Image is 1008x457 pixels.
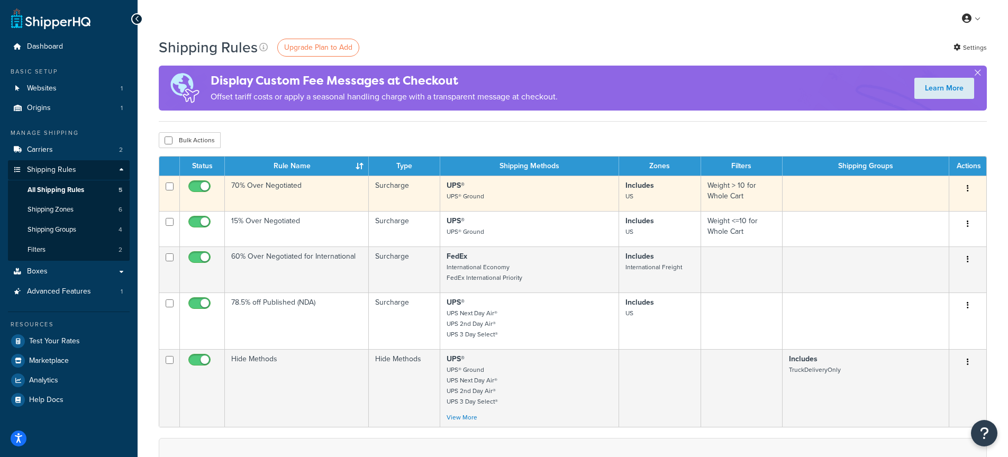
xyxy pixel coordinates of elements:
[440,157,619,176] th: Shipping Methods
[11,8,90,29] a: ShipperHQ Home
[619,157,701,176] th: Zones
[27,166,76,175] span: Shipping Rules
[625,191,633,201] small: US
[8,140,130,160] li: Carriers
[28,225,76,234] span: Shipping Groups
[8,200,130,220] li: Shipping Zones
[701,211,783,246] td: Weight <=10 for Whole Cart
[225,157,369,176] th: Rule Name : activate to sort column ascending
[8,240,130,260] li: Filters
[225,293,369,349] td: 78.5% off Published (NDA)
[27,287,91,296] span: Advanced Features
[27,267,48,276] span: Boxes
[447,413,477,422] a: View More
[211,72,558,89] h4: Display Custom Fee Messages at Checkout
[447,180,465,191] strong: UPS®
[369,157,440,176] th: Type
[369,293,440,349] td: Surcharge
[225,211,369,246] td: 15% Over Negotiated
[119,186,122,195] span: 5
[789,353,818,364] strong: Includes
[369,349,440,427] td: Hide Methods
[121,287,123,296] span: 1
[8,79,130,98] a: Websites 1
[28,186,84,195] span: All Shipping Rules
[27,104,51,113] span: Origins
[8,79,130,98] li: Websites
[225,246,369,293] td: 60% Over Negotiated for International
[8,220,130,240] li: Shipping Groups
[8,200,130,220] a: Shipping Zones 6
[180,157,225,176] th: Status
[27,145,53,154] span: Carriers
[29,357,69,365] span: Marketplace
[447,251,467,262] strong: FedEx
[8,140,130,160] a: Carriers 2
[8,98,130,118] a: Origins 1
[8,160,130,180] a: Shipping Rules
[914,78,974,99] a: Learn More
[447,308,498,339] small: UPS Next Day Air® UPS 2nd Day Air® UPS 3 Day Select®
[789,365,841,374] small: TruckDeliveryOnly
[8,98,130,118] li: Origins
[447,262,522,282] small: International Economy FedEx International Priority
[783,157,949,176] th: Shipping Groups
[971,420,997,446] button: Open Resource Center
[369,211,440,246] td: Surcharge
[119,145,123,154] span: 2
[953,40,987,55] a: Settings
[8,262,130,281] a: Boxes
[8,332,130,351] li: Test Your Rates
[369,176,440,211] td: Surcharge
[625,308,633,318] small: US
[447,365,498,406] small: UPS® Ground UPS Next Day Air® UPS 2nd Day Air® UPS 3 Day Select®
[119,225,122,234] span: 4
[27,84,57,93] span: Websites
[447,215,465,226] strong: UPS®
[8,240,130,260] a: Filters 2
[701,157,783,176] th: Filters
[277,39,359,57] a: Upgrade Plan to Add
[159,132,221,148] button: Bulk Actions
[447,353,465,364] strong: UPS®
[949,157,986,176] th: Actions
[29,376,58,385] span: Analytics
[121,104,123,113] span: 1
[29,396,63,405] span: Help Docs
[211,89,558,104] p: Offset tariff costs or apply a seasonal handling charge with a transparent message at checkout.
[625,227,633,236] small: US
[8,37,130,57] a: Dashboard
[8,180,130,200] li: All Shipping Rules
[447,191,484,201] small: UPS® Ground
[369,246,440,293] td: Surcharge
[8,220,130,240] a: Shipping Groups 4
[447,227,484,236] small: UPS® Ground
[625,251,654,262] strong: Includes
[625,297,654,308] strong: Includes
[8,282,130,301] a: Advanced Features 1
[8,390,130,409] a: Help Docs
[225,349,369,427] td: Hide Methods
[625,262,682,272] small: International Freight
[625,180,654,191] strong: Includes
[8,180,130,200] a: All Shipping Rules 5
[8,320,130,329] div: Resources
[701,176,783,211] td: Weight > 10 for Whole Cart
[8,371,130,390] a: Analytics
[28,245,46,254] span: Filters
[8,160,130,261] li: Shipping Rules
[121,84,123,93] span: 1
[119,245,122,254] span: 2
[29,337,80,346] span: Test Your Rates
[8,351,130,370] a: Marketplace
[159,37,258,58] h1: Shipping Rules
[8,67,130,76] div: Basic Setup
[225,176,369,211] td: 70% Over Negotiated
[8,129,130,138] div: Manage Shipping
[8,282,130,301] li: Advanced Features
